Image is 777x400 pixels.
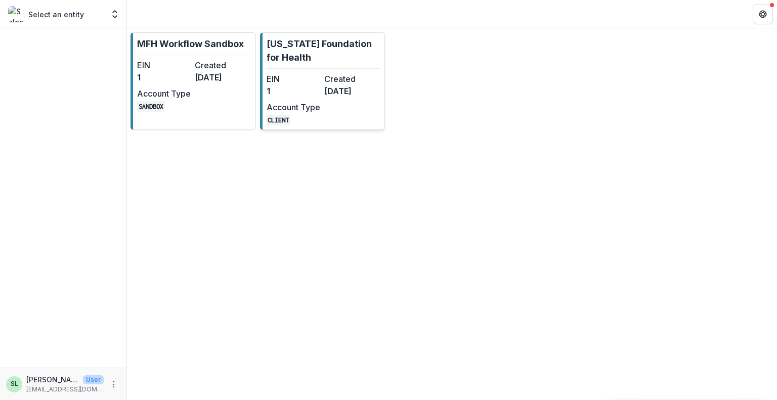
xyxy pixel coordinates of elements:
dd: 1 [137,71,191,83]
code: SANDBOX [137,101,165,112]
p: MFH Workflow Sandbox [137,37,244,51]
dt: EIN [137,59,191,71]
p: [PERSON_NAME] [26,374,79,385]
dd: [DATE] [195,71,248,83]
p: [US_STATE] Foundation for Health [267,37,381,64]
a: [US_STATE] Foundation for HealthEIN1Created[DATE]Account TypeCLIENT [260,32,385,130]
code: CLIENT [267,115,291,125]
dt: Account Type [267,101,320,113]
dt: Account Type [137,87,191,100]
a: MFH Workflow SandboxEIN1Created[DATE]Account TypeSANDBOX [131,32,256,130]
button: Open entity switcher [108,4,122,24]
img: Select an entity [8,6,24,22]
dt: EIN [267,73,320,85]
dt: Created [324,73,378,85]
button: Get Help [753,4,773,24]
p: Select an entity [28,9,84,20]
p: [EMAIL_ADDRESS][DOMAIN_NAME] [26,385,104,394]
p: User [83,375,104,384]
dd: [DATE] [324,85,378,97]
button: More [108,378,120,390]
dd: 1 [267,85,320,97]
div: Sada Lindsey [11,381,18,387]
dt: Created [195,59,248,71]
